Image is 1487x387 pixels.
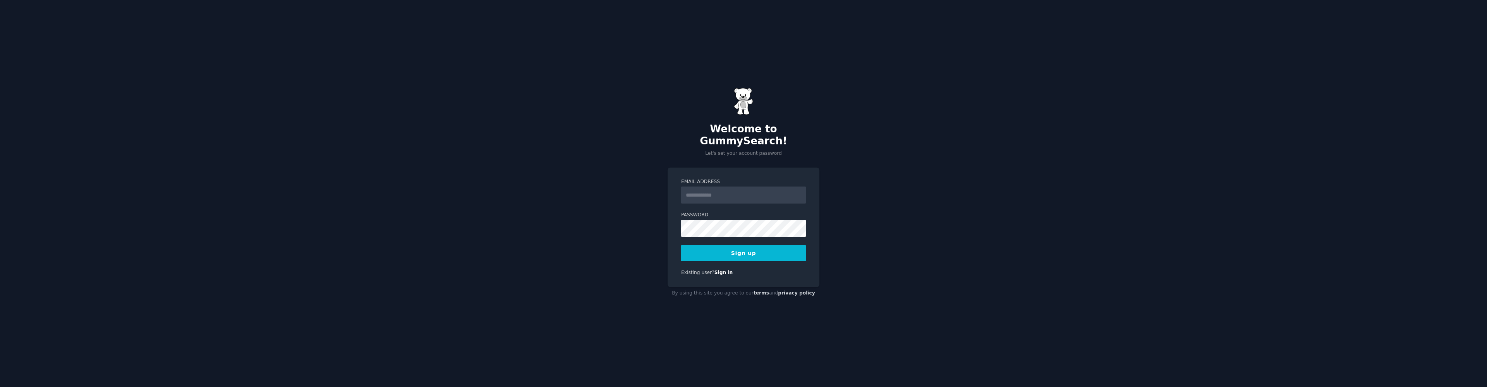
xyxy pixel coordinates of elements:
button: Sign up [681,245,806,261]
h2: Welcome to GummySearch! [668,123,819,147]
a: Sign in [714,270,733,275]
a: terms [754,290,769,296]
span: Existing user? [681,270,714,275]
label: Email Address [681,178,806,185]
a: privacy policy [778,290,815,296]
p: Let's set your account password [668,150,819,157]
div: By using this site you agree to our and [668,287,819,300]
label: Password [681,212,806,219]
img: Gummy Bear [734,88,753,115]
